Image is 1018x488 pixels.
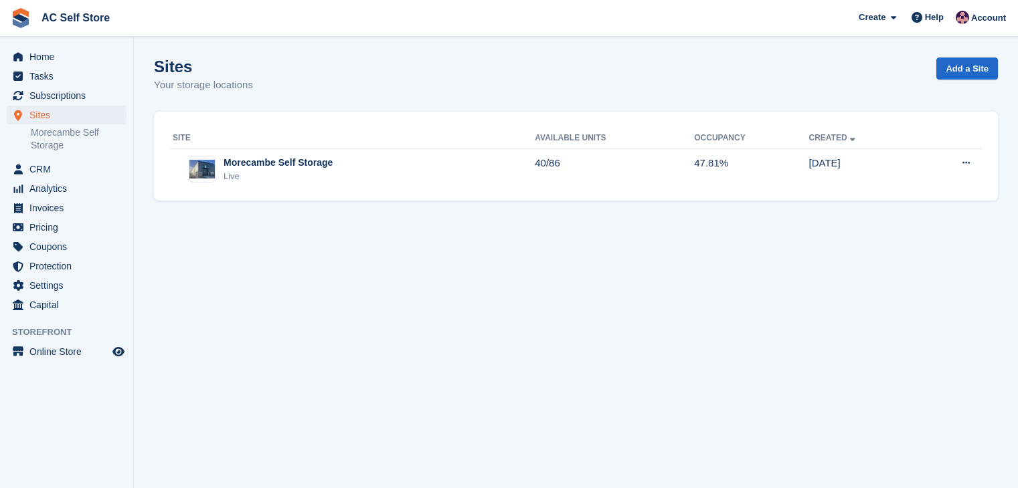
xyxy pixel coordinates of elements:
a: menu [7,106,126,124]
span: CRM [29,160,110,178]
span: Invoices [29,199,110,217]
span: Help [925,11,944,24]
span: Online Store [29,342,110,361]
td: 47.81% [694,148,809,190]
span: Tasks [29,67,110,86]
img: Image of Morecambe Self Storage site [189,160,215,179]
a: menu [7,179,126,198]
span: Protection [29,257,110,275]
span: Pricing [29,218,110,237]
img: stora-icon-8386f47178a22dfd0bd8f6a31ec36ba5ce8667c1dd55bd0f319d3a0aa187defe.svg [11,8,31,28]
p: Your storage locations [154,78,253,93]
th: Occupancy [694,128,809,149]
span: Create [859,11,885,24]
th: Site [170,128,535,149]
a: menu [7,237,126,256]
span: Analytics [29,179,110,198]
td: [DATE] [809,148,918,190]
div: Live [224,170,333,183]
a: menu [7,47,126,66]
a: menu [7,199,126,217]
th: Available Units [535,128,694,149]
img: Ted Cox [956,11,969,24]
a: Preview store [110,344,126,360]
a: menu [7,295,126,314]
span: Subscriptions [29,86,110,105]
span: Settings [29,276,110,295]
a: menu [7,86,126,105]
span: Home [29,47,110,66]
span: Coupons [29,237,110,256]
a: menu [7,276,126,295]
a: Created [809,133,857,142]
a: menu [7,67,126,86]
span: Capital [29,295,110,314]
span: Storefront [12,326,133,339]
a: Morecambe Self Storage [31,126,126,152]
div: Morecambe Self Storage [224,156,333,170]
a: Add a Site [936,57,998,80]
a: AC Self Store [36,7,115,29]
a: menu [7,160,126,178]
td: 40/86 [535,148,694,190]
h1: Sites [154,57,253,76]
a: menu [7,257,126,275]
span: Sites [29,106,110,124]
a: menu [7,218,126,237]
a: menu [7,342,126,361]
span: Account [971,11,1006,25]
